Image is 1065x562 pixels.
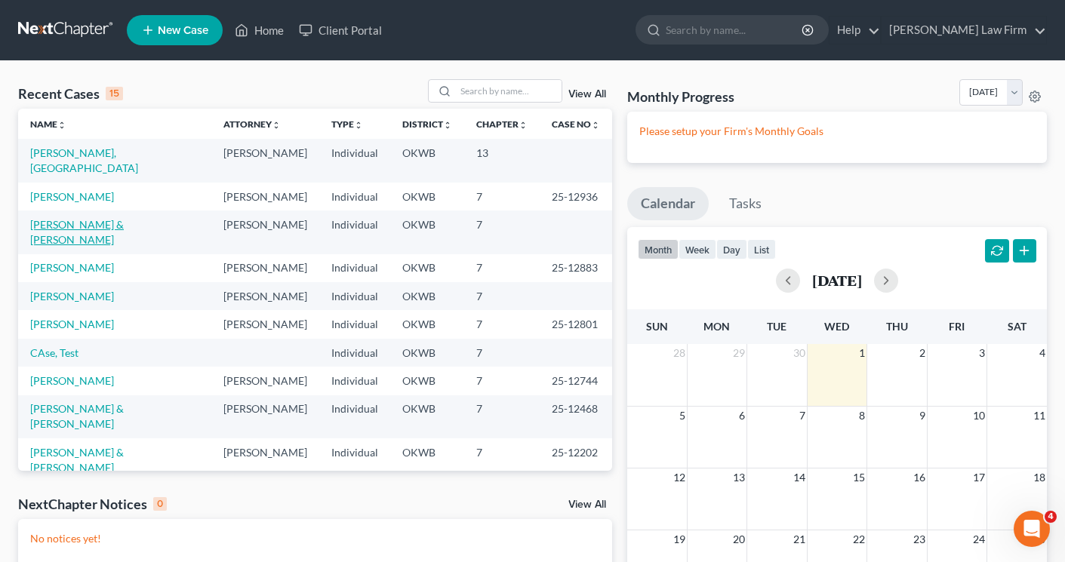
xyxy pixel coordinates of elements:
[211,210,319,253] td: [PERSON_NAME]
[540,183,612,210] td: 25-12936
[540,438,612,481] td: 25-12202
[30,261,114,274] a: [PERSON_NAME]
[1045,511,1057,523] span: 4
[390,310,464,338] td: OKWB
[30,218,124,246] a: [PERSON_NAME] & [PERSON_NAME]
[540,310,612,338] td: 25-12801
[798,407,807,425] span: 7
[912,530,927,548] span: 23
[679,239,716,260] button: week
[646,320,668,333] span: Sun
[319,438,390,481] td: Individual
[912,468,927,487] span: 16
[390,438,464,481] td: OKWB
[30,446,124,474] a: [PERSON_NAME] & [PERSON_NAME]
[812,272,862,288] h2: [DATE]
[918,407,927,425] span: 9
[857,407,866,425] span: 8
[319,183,390,210] td: Individual
[977,344,987,362] span: 3
[716,239,747,260] button: day
[568,89,606,100] a: View All
[211,183,319,210] td: [PERSON_NAME]
[456,80,562,102] input: Search by name...
[223,118,281,130] a: Attorneyunfold_more
[443,121,452,130] i: unfold_more
[30,531,600,546] p: No notices yet!
[30,402,124,430] a: [PERSON_NAME] & [PERSON_NAME]
[390,139,464,182] td: OKWB
[747,239,776,260] button: list
[851,530,866,548] span: 22
[272,121,281,130] i: unfold_more
[390,367,464,395] td: OKWB
[319,139,390,182] td: Individual
[792,468,807,487] span: 14
[716,187,775,220] a: Tasks
[291,17,389,44] a: Client Portal
[18,84,123,103] div: Recent Cases
[639,124,1035,139] p: Please setup your Firm's Monthly Goals
[211,139,319,182] td: [PERSON_NAME]
[464,339,540,367] td: 7
[211,282,319,310] td: [PERSON_NAME]
[1032,407,1047,425] span: 11
[464,310,540,338] td: 7
[918,344,927,362] span: 2
[319,367,390,395] td: Individual
[971,530,987,548] span: 24
[319,310,390,338] td: Individual
[540,395,612,438] td: 25-12468
[30,318,114,330] a: [PERSON_NAME]
[591,121,600,130] i: unfold_more
[402,118,452,130] a: Districtunfold_more
[319,339,390,367] td: Individual
[390,395,464,438] td: OKWB
[638,239,679,260] button: month
[211,438,319,481] td: [PERSON_NAME]
[949,320,965,333] span: Fri
[971,407,987,425] span: 10
[830,17,880,44] a: Help
[703,320,730,333] span: Mon
[319,254,390,282] td: Individual
[568,499,606,510] a: View All
[158,25,208,36] span: New Case
[227,17,291,44] a: Home
[540,367,612,395] td: 25-12744
[30,374,114,387] a: [PERSON_NAME]
[672,344,687,362] span: 28
[30,146,138,174] a: [PERSON_NAME], [GEOGRAPHIC_DATA]
[30,290,114,302] a: [PERSON_NAME]
[153,497,167,511] div: 0
[767,320,786,333] span: Tue
[18,495,167,513] div: NextChapter Notices
[519,121,528,130] i: unfold_more
[464,139,540,182] td: 13
[731,344,746,362] span: 29
[211,395,319,438] td: [PERSON_NAME]
[354,121,363,130] i: unfold_more
[792,344,807,362] span: 30
[1008,320,1027,333] span: Sat
[851,468,866,487] span: 15
[737,407,746,425] span: 6
[390,183,464,210] td: OKWB
[476,118,528,130] a: Chapterunfold_more
[30,346,78,359] a: CAse, Test
[1038,344,1047,362] span: 4
[390,254,464,282] td: OKWB
[211,310,319,338] td: [PERSON_NAME]
[731,530,746,548] span: 20
[211,367,319,395] td: [PERSON_NAME]
[464,438,540,481] td: 7
[464,210,540,253] td: 7
[540,254,612,282] td: 25-12883
[731,468,746,487] span: 13
[106,87,123,100] div: 15
[57,121,66,130] i: unfold_more
[627,187,709,220] a: Calendar
[672,468,687,487] span: 12
[971,468,987,487] span: 17
[464,254,540,282] td: 7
